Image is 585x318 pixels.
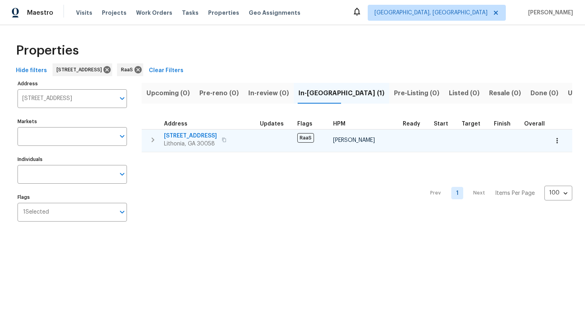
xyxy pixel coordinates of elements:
[248,88,289,99] span: In-review (0)
[117,63,143,76] div: RaaS
[121,66,136,74] span: RaaS
[182,10,199,16] span: Tasks
[208,9,239,17] span: Properties
[544,183,572,203] div: 100
[146,88,190,99] span: Upcoming (0)
[525,9,573,17] span: [PERSON_NAME]
[489,88,521,99] span: Resale (0)
[333,137,375,143] span: [PERSON_NAME]
[164,140,217,148] span: Lithonia, GA 30058
[494,121,511,127] span: Finish
[423,157,572,230] nav: Pagination Navigation
[146,63,187,78] button: Clear Filters
[27,9,53,17] span: Maestro
[374,9,487,17] span: [GEOGRAPHIC_DATA], [GEOGRAPHIC_DATA]
[403,121,427,127] div: Earliest renovation start date (first business day after COE or Checkout)
[403,121,420,127] span: Ready
[524,121,545,127] span: Overall
[57,66,105,74] span: [STREET_ADDRESS]
[16,47,79,55] span: Properties
[524,121,552,127] div: Days past target finish date
[297,133,314,143] span: RaaS
[13,63,50,78] button: Hide filters
[333,121,345,127] span: HPM
[76,9,92,17] span: Visits
[16,66,47,76] span: Hide filters
[18,157,127,162] label: Individuals
[462,121,487,127] div: Target renovation project end date
[136,9,172,17] span: Work Orders
[494,121,518,127] div: Projected renovation finish date
[449,88,480,99] span: Listed (0)
[297,121,312,127] span: Flags
[117,169,128,180] button: Open
[117,206,128,218] button: Open
[298,88,384,99] span: In-[GEOGRAPHIC_DATA] (1)
[394,88,439,99] span: Pre-Listing (0)
[260,121,284,127] span: Updates
[53,63,112,76] div: [STREET_ADDRESS]
[18,81,127,86] label: Address
[117,131,128,142] button: Open
[23,209,49,216] span: 1 Selected
[102,9,127,17] span: Projects
[249,9,300,17] span: Geo Assignments
[495,189,535,197] p: Items Per Page
[164,132,217,140] span: [STREET_ADDRESS]
[434,121,455,127] div: Actual renovation start date
[434,121,448,127] span: Start
[530,88,558,99] span: Done (0)
[199,88,239,99] span: Pre-reno (0)
[164,121,187,127] span: Address
[451,187,463,199] a: Goto page 1
[149,66,183,76] span: Clear Filters
[18,195,127,200] label: Flags
[18,119,127,124] label: Markets
[117,93,128,104] button: Open
[462,121,480,127] span: Target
